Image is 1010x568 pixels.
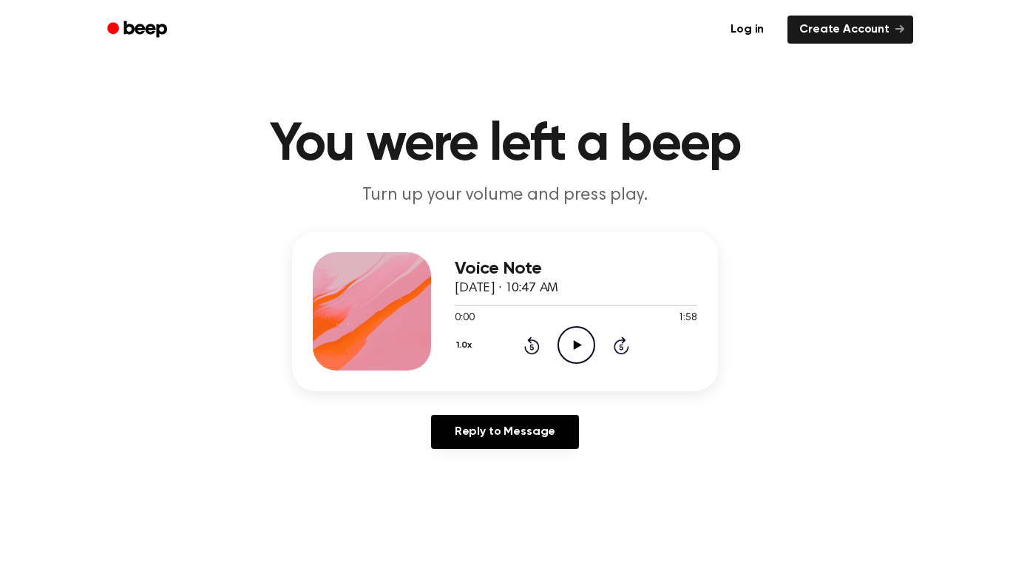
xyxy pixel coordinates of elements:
[787,16,913,44] a: Create Account
[678,311,697,326] span: 1:58
[455,259,697,279] h3: Voice Note
[221,183,789,208] p: Turn up your volume and press play.
[716,13,779,47] a: Log in
[126,118,884,172] h1: You were left a beep
[431,415,579,449] a: Reply to Message
[455,333,477,358] button: 1.0x
[97,16,180,44] a: Beep
[455,282,558,295] span: [DATE] · 10:47 AM
[455,311,474,326] span: 0:00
